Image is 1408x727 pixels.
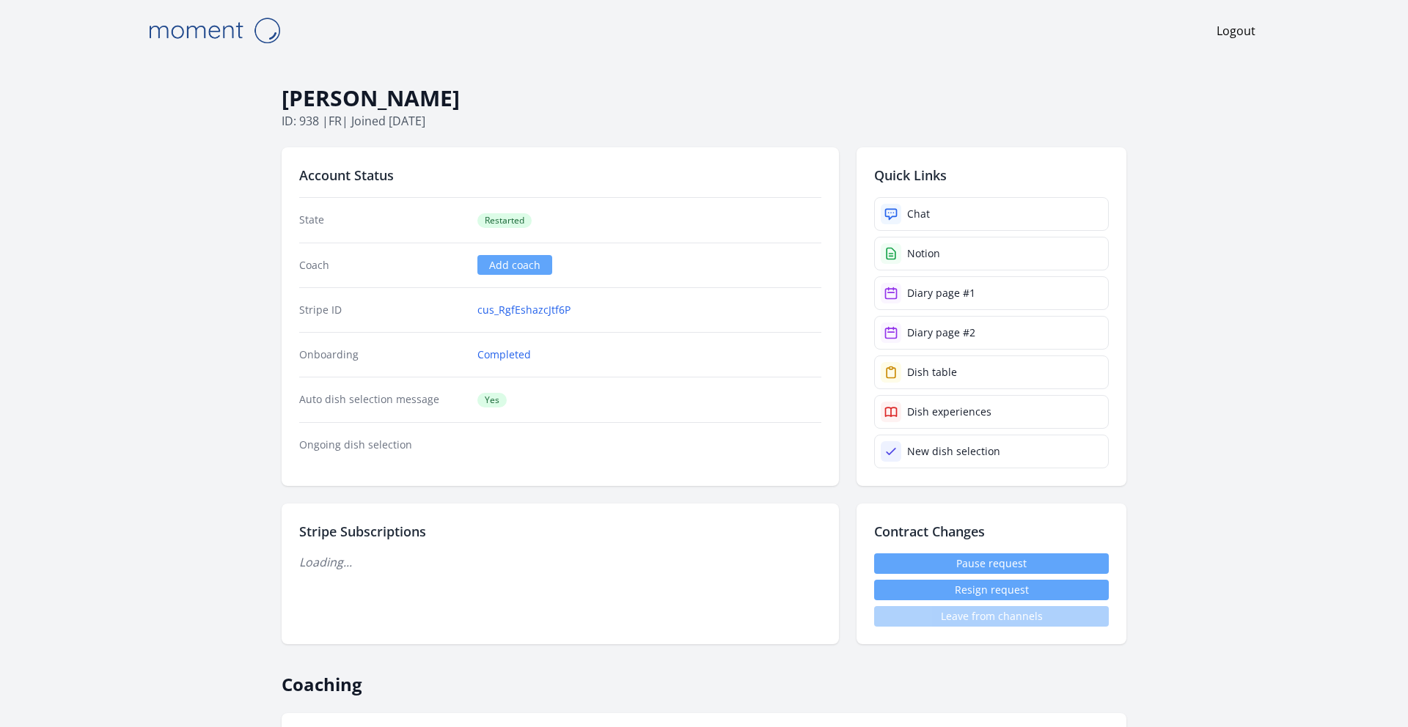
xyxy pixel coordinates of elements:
div: New dish selection [907,444,1000,459]
div: Dish experiences [907,405,991,419]
dt: State [299,213,466,228]
div: Dish table [907,365,957,380]
a: Diary page #1 [874,276,1109,310]
h2: Quick Links [874,165,1109,185]
a: Completed [477,347,531,362]
dt: Onboarding [299,347,466,362]
a: Add coach [477,255,552,275]
p: ID: 938 | | Joined [DATE] [282,112,1126,130]
a: New dish selection [874,435,1109,468]
h2: Stripe Subscriptions [299,521,821,542]
dt: Stripe ID [299,303,466,317]
h2: Account Status [299,165,821,185]
div: Diary page #2 [907,325,975,340]
span: Yes [477,393,507,407]
a: cus_RgfEshazcJtf6P [477,303,571,317]
div: Diary page #1 [907,286,975,300]
img: Moment [141,12,287,49]
div: Notion [907,246,940,261]
a: Dish table [874,355,1109,389]
dt: Ongoing dish selection [299,438,466,452]
span: Restarted [477,213,532,228]
dt: Auto dish selection message [299,392,466,407]
a: Chat [874,197,1109,231]
div: Chat [907,207,930,221]
span: Leave from channels [874,606,1109,627]
button: Resign request [874,580,1109,600]
dt: Coach [299,258,466,273]
h2: Coaching [282,662,1126,695]
a: Diary page #2 [874,316,1109,350]
a: Dish experiences [874,395,1109,429]
a: Logout [1217,22,1255,40]
a: Pause request [874,553,1109,574]
a: Notion [874,237,1109,270]
h1: [PERSON_NAME] [282,84,1126,112]
h2: Contract Changes [874,521,1109,542]
p: Loading... [299,553,821,571]
span: fr [329,113,342,129]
